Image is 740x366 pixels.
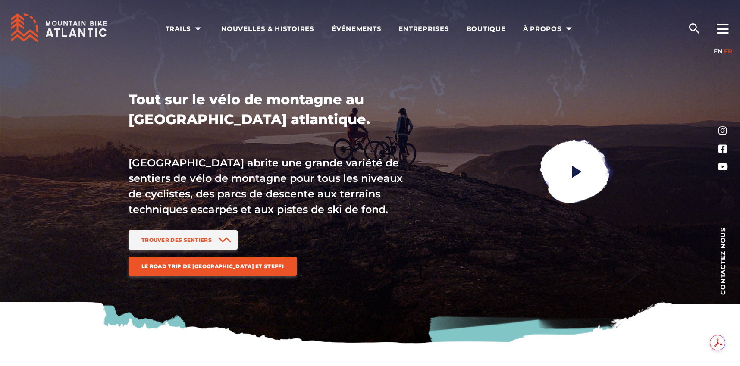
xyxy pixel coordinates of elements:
span: Nouvelles & Histoires [221,25,314,33]
span: Entreprises [398,25,449,33]
a: Trouver des sentiers [129,230,238,250]
h1: Tout sur le vélo de montagne au [GEOGRAPHIC_DATA] atlantique. [129,90,404,129]
span: Trouver des sentiers [141,237,212,243]
span: Trails [166,25,204,33]
a: EN [714,47,722,55]
ion-icon: arrow dropdown [192,23,204,35]
span: Événements [332,25,382,33]
span: Le road trip de [GEOGRAPHIC_DATA] et Steffi [141,263,284,269]
ion-icon: arrow dropdown [563,23,575,35]
p: [GEOGRAPHIC_DATA] abrite une grande variété de sentiers de vélo de montagne pour tous les niveaux... [129,155,404,217]
span: Contactez nous [720,227,726,295]
ion-icon: play [569,164,585,179]
a: Le road trip de [GEOGRAPHIC_DATA] et Steffi [129,257,297,276]
span: À propos [523,25,575,33]
span: Boutique [467,25,506,33]
a: FR [724,47,732,55]
a: Contactez nous [706,224,740,297]
ion-icon: search [687,22,701,35]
